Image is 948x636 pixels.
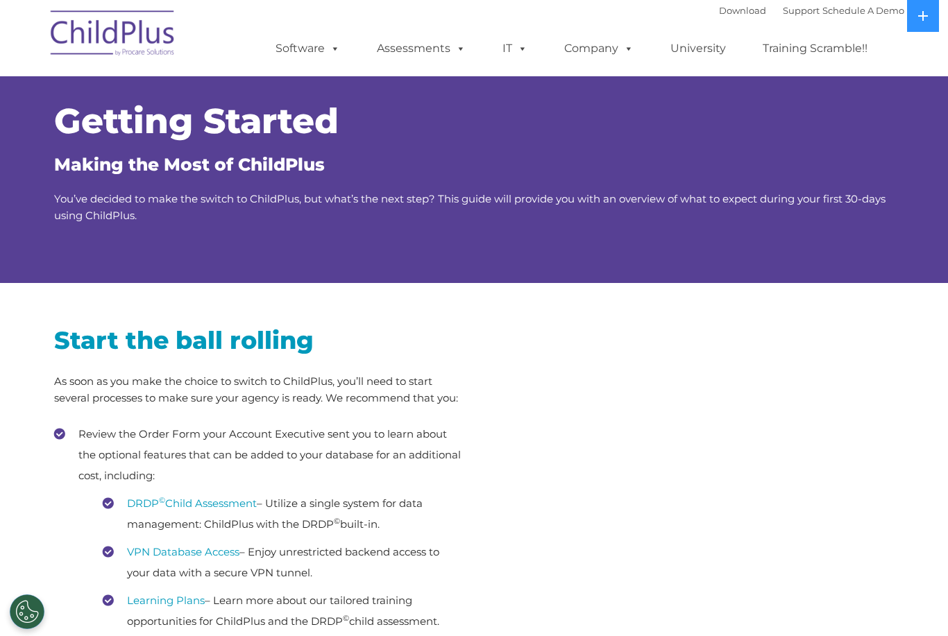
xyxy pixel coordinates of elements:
a: Download [719,5,766,16]
span: Making the Most of ChildPlus [54,154,325,175]
a: Support [783,5,820,16]
a: Software [262,35,354,62]
a: DRDP©Child Assessment [127,497,257,510]
sup: © [334,516,340,526]
li: – Utilize a single system for data management: ChildPlus with the DRDP built-in. [103,493,464,535]
button: Cookies Settings [10,594,44,629]
h2: Start the ball rolling [54,325,464,356]
a: Schedule A Demo [822,5,904,16]
a: Company [550,35,647,62]
p: As soon as you make the choice to switch to ChildPlus, you’ll need to start several processes to ... [54,373,464,406]
span: Getting Started [54,100,339,142]
a: University [657,35,740,62]
a: VPN Database Access [127,545,239,558]
img: ChildPlus by Procare Solutions [44,1,183,70]
a: Learning Plans [127,594,205,607]
a: Training Scramble!! [749,35,881,62]
font: | [719,5,904,16]
span: You’ve decided to make the switch to ChildPlus, but what’s the next step? This guide will provide... [54,192,886,222]
a: Assessments [363,35,480,62]
sup: © [343,613,349,623]
li: – Enjoy unrestricted backend access to your data with a secure VPN tunnel. [103,542,464,583]
a: IT [489,35,541,62]
sup: © [159,495,165,505]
